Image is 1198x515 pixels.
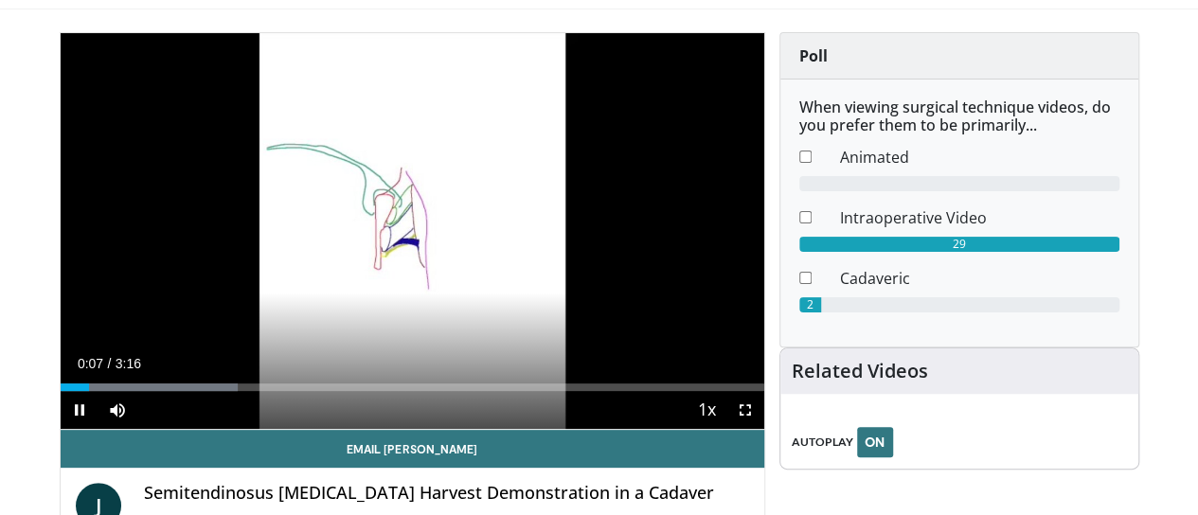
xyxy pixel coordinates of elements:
h4: Related Videos [792,360,928,382]
div: Progress Bar [61,383,764,391]
h6: When viewing surgical technique videos, do you prefer them to be primarily... [799,98,1119,134]
button: Pause [61,391,98,429]
dd: Cadaveric [826,267,1134,290]
button: Mute [98,391,136,429]
a: Email [PERSON_NAME] [61,430,764,468]
h4: Semitendinosus [MEDICAL_DATA] Harvest Demonstration in a Cadaver [144,483,749,504]
span: 0:07 [78,356,103,371]
span: 3:16 [116,356,141,371]
video-js: Video Player [61,33,764,430]
span: AUTOPLAY [792,434,853,451]
button: Fullscreen [726,391,764,429]
dd: Animated [826,146,1134,169]
div: 2 [799,297,821,312]
strong: Poll [799,45,828,66]
div: 29 [799,237,1119,252]
dd: Intraoperative Video [826,206,1134,229]
button: ON [857,427,893,457]
span: / [108,356,112,371]
button: Playback Rate [688,391,726,429]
